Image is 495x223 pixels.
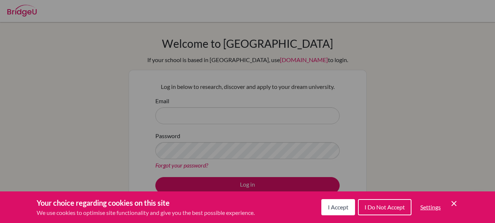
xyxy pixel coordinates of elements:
[321,199,355,215] button: I Accept
[414,200,447,215] button: Settings
[358,199,411,215] button: I Do Not Accept
[420,204,441,211] span: Settings
[37,197,255,208] h3: Your choice regarding cookies on this site
[365,204,405,211] span: I Do Not Accept
[37,208,255,217] p: We use cookies to optimise site functionality and give you the best possible experience.
[450,199,458,208] button: Save and close
[328,204,348,211] span: I Accept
